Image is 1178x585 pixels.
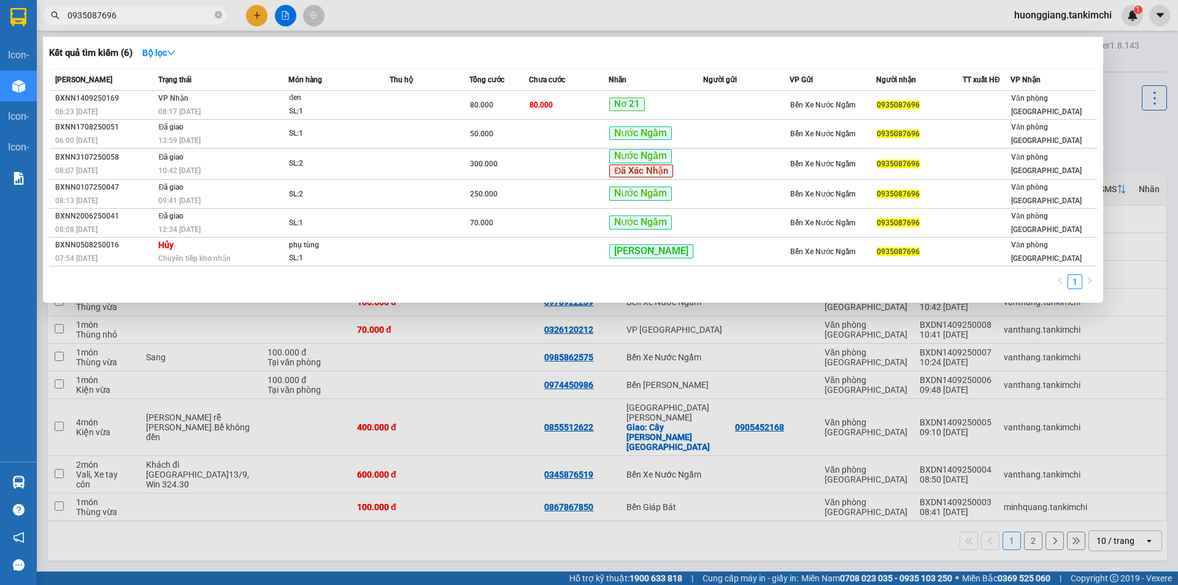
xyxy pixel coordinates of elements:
[1011,123,1082,145] span: Văn phòng [GEOGRAPHIC_DATA]
[289,252,381,265] div: SL: 1
[142,48,175,58] strong: Bộ lọc
[529,101,553,109] span: 80.000
[790,130,855,138] span: Bến Xe Nước Ngầm
[877,190,920,198] span: 0935087696
[609,98,645,111] span: Nơ 21
[158,254,231,263] span: Chuyển tiếp kho nhận
[13,532,25,543] span: notification
[55,151,155,164] div: BXNN3107250058
[67,9,212,22] input: Tìm tên, số ĐT hoặc mã đơn
[877,219,920,227] span: 0935087696
[703,76,737,84] span: Người gửi
[877,160,920,168] span: 0935087696
[133,43,185,63] button: Bộ lọcdown
[158,183,183,192] span: Đã giao
[1053,274,1068,289] button: left
[790,190,855,198] span: Bến Xe Nước Ngầm
[790,247,855,256] span: Bến Xe Nước Ngầm
[55,254,98,263] span: 07:54 [DATE]
[158,225,201,234] span: 12:34 [DATE]
[1011,212,1082,234] span: Văn phòng [GEOGRAPHIC_DATA]
[609,244,693,258] span: [PERSON_NAME]
[529,76,565,84] span: Chưa cước
[12,476,25,489] img: warehouse-icon
[158,240,174,250] strong: Hủy
[289,105,381,118] div: SL: 1
[470,190,498,198] span: 250.000
[609,215,672,230] span: Nước Ngầm
[158,76,191,84] span: Trạng thái
[167,48,175,57] span: down
[55,166,98,175] span: 08:07 [DATE]
[158,153,183,161] span: Đã giao
[609,187,672,201] span: Nước Ngầm
[55,107,98,116] span: 06:23 [DATE]
[963,76,1000,84] span: TT xuất HĐ
[1068,275,1082,289] a: 1
[1068,274,1082,289] li: 1
[1082,274,1097,289] button: right
[609,126,672,141] span: Nước Ngầm
[55,92,155,105] div: BXNN1409250169
[49,47,133,60] h3: Kết quả tìm kiếm ( 6 )
[55,196,98,205] span: 08:13 [DATE]
[215,11,222,18] span: close-circle
[790,76,813,84] span: VP Gửi
[470,101,493,109] span: 80.000
[289,127,381,141] div: SL: 1
[469,76,504,84] span: Tổng cước
[289,157,381,171] div: SL: 2
[55,210,155,223] div: BXNN2006250041
[289,217,381,230] div: SL: 1
[55,76,112,84] span: [PERSON_NAME]
[12,80,25,93] img: warehouse-icon
[55,239,155,252] div: BXNN0508250016
[158,107,201,116] span: 08:17 [DATE]
[158,196,201,205] span: 09:41 [DATE]
[470,160,498,168] span: 300.000
[55,136,98,145] span: 06:00 [DATE]
[8,47,29,63] div: icon-
[10,8,26,26] img: logo-vxr
[877,101,920,109] span: 0935087696
[158,136,201,145] span: 13:59 [DATE]
[470,219,493,227] span: 70.000
[1011,153,1082,175] span: Văn phòng [GEOGRAPHIC_DATA]
[790,101,855,109] span: Bến Xe Nước Ngầm
[215,10,222,21] span: close-circle
[51,11,60,20] span: search
[1011,183,1082,205] span: Văn phòng [GEOGRAPHIC_DATA]
[289,188,381,201] div: SL: 2
[1053,274,1068,289] li: Previous Page
[288,76,322,84] span: Món hàng
[877,130,920,138] span: 0935087696
[12,172,25,185] img: solution-icon
[8,109,29,124] div: icon-
[1082,274,1097,289] li: Next Page
[158,94,188,103] span: VP Nhận
[1011,76,1041,84] span: VP Nhận
[876,76,916,84] span: Người nhận
[790,219,855,227] span: Bến Xe Nước Ngầm
[289,91,381,105] div: đen
[1011,241,1082,263] span: Văn phòng [GEOGRAPHIC_DATA]
[55,121,155,134] div: BXNN1708250051
[1057,277,1064,284] span: left
[609,149,672,163] span: Nước Ngầm
[390,76,413,84] span: Thu hộ
[13,504,25,516] span: question-circle
[790,160,855,168] span: Bến Xe Nước Ngầm
[158,123,183,131] span: Đã giao
[13,559,25,571] span: message
[158,212,183,220] span: Đã giao
[55,225,98,234] span: 08:08 [DATE]
[877,247,920,256] span: 0935087696
[8,139,29,155] div: icon-
[609,165,673,178] span: Đã Xác Nhận
[470,130,493,138] span: 50.000
[1086,277,1093,284] span: right
[1011,94,1082,116] span: Văn phòng [GEOGRAPHIC_DATA]
[55,181,155,194] div: BXNN0107250047
[609,76,626,84] span: Nhãn
[289,239,381,252] div: phụ tùng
